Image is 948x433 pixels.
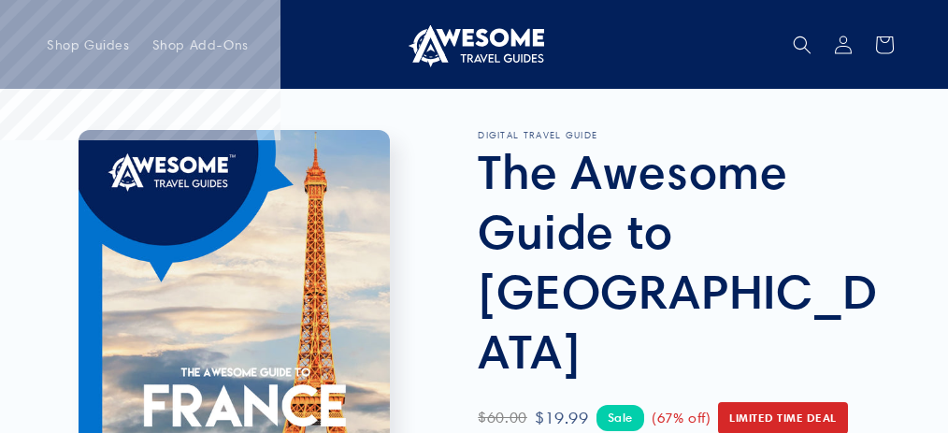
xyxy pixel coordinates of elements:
[397,15,552,74] a: Awesome Travel Guides
[478,141,901,381] h1: The Awesome Guide to [GEOGRAPHIC_DATA]
[404,22,544,67] img: Awesome Travel Guides
[478,405,527,432] span: $60.00
[596,405,644,430] span: Sale
[152,36,249,53] span: Shop Add-Ons
[141,25,260,65] a: Shop Add-Ons
[535,403,589,433] span: $19.99
[652,406,711,431] span: (67% off)
[47,36,130,53] span: Shop Guides
[478,130,901,141] p: DIGITAL TRAVEL GUIDE
[782,24,823,65] summary: Search
[36,25,141,65] a: Shop Guides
